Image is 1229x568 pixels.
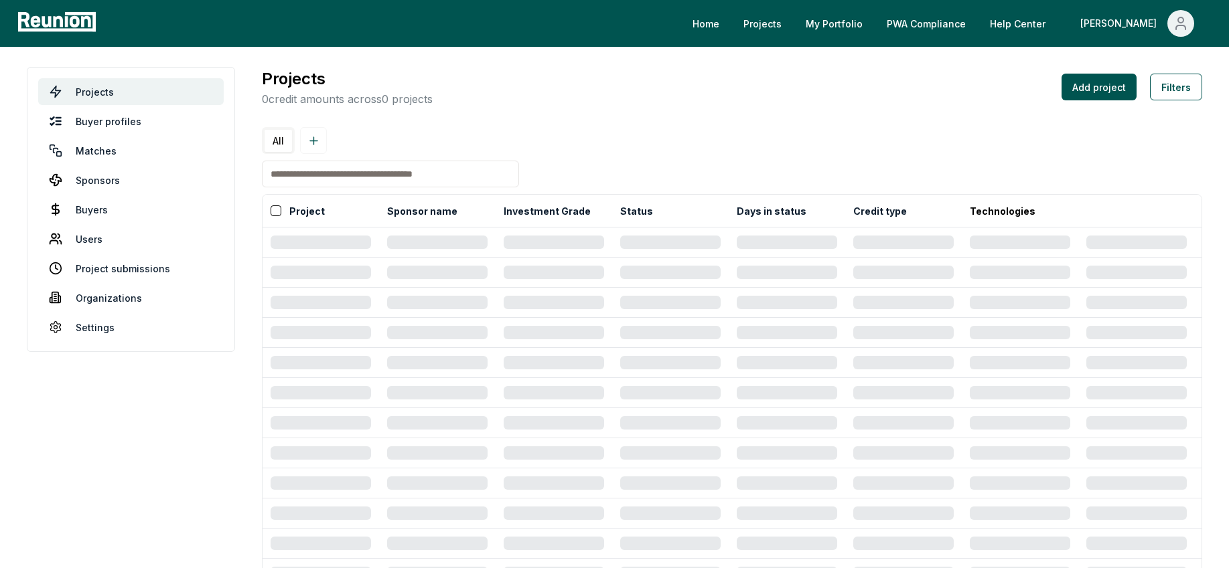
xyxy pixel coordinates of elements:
[38,255,224,282] a: Project submissions
[979,10,1056,37] a: Help Center
[287,197,328,224] button: Project
[851,197,910,224] button: Credit type
[734,197,809,224] button: Days in status
[1084,197,1159,224] button: Credit amount
[265,130,292,152] button: All
[384,197,460,224] button: Sponsor name
[682,10,730,37] a: Home
[38,314,224,341] a: Settings
[38,167,224,193] a: Sponsors
[38,137,224,164] a: Matches
[38,196,224,223] a: Buyers
[38,108,224,134] a: Buyer profiles
[1080,10,1162,37] div: [PERSON_NAME]
[38,284,224,311] a: Organizations
[1062,74,1137,100] button: Add project
[38,225,224,252] a: Users
[1070,10,1205,37] button: [PERSON_NAME]
[795,10,873,37] a: My Portfolio
[1150,74,1202,100] button: Filters
[876,10,977,37] a: PWA Compliance
[618,197,656,224] button: Status
[682,10,1216,37] nav: Main
[262,67,433,91] h3: Projects
[262,91,433,107] p: 0 credit amounts across 0 projects
[733,10,792,37] a: Projects
[501,197,593,224] button: Investment Grade
[38,78,224,105] a: Projects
